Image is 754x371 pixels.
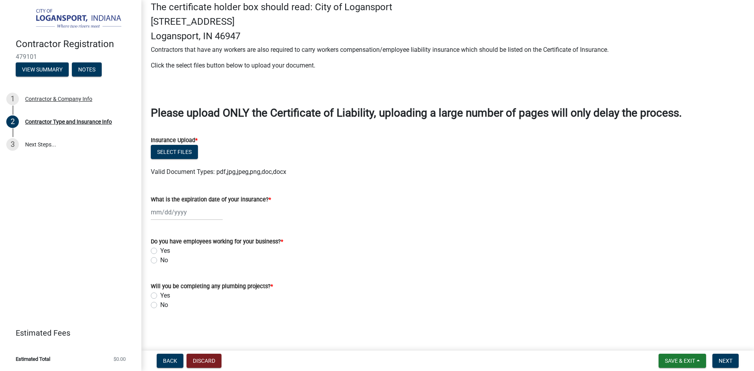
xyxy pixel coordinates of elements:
img: City of Logansport, Indiana [16,8,129,30]
span: Estimated Total [16,356,50,362]
button: Notes [72,62,102,77]
div: 1 [6,93,19,105]
span: Back [163,358,177,364]
h4: Contractor Registration [16,38,135,50]
button: Save & Exit [659,354,706,368]
h4: [STREET_ADDRESS] [151,16,745,27]
label: No [160,300,168,310]
h4: The certificate holder box should read: City of Logansport [151,2,745,13]
div: Contractor Type and Insurance Info [25,119,112,124]
button: Select files [151,145,198,159]
span: Next [719,358,732,364]
a: Estimated Fees [6,325,129,341]
div: 2 [6,115,19,128]
label: Insurance Upload [151,138,198,143]
button: Discard [187,354,221,368]
p: Contractors that have any workers are also required to carry workers compensation/employee liabil... [151,45,745,55]
h4: Logansport, IN 46947 [151,31,745,42]
strong: Please upload ONLY the Certificate of Liability, uploading a large number of pages will only dela... [151,106,682,119]
span: Save & Exit [665,358,695,364]
span: $0.00 [113,356,126,362]
label: Will you be completing any plumbing projects? [151,284,273,289]
div: Contractor & Company Info [25,96,92,102]
div: 3 [6,138,19,151]
button: View Summary [16,62,69,77]
label: Yes [160,246,170,256]
button: Back [157,354,183,368]
span: Valid Document Types: pdf,jpg,jpeg,png,doc,docx [151,168,286,175]
wm-modal-confirm: Notes [72,67,102,73]
button: Next [712,354,739,368]
label: What is the expiration date of your insurance? [151,197,271,203]
input: mm/dd/yyyy [151,204,223,220]
wm-modal-confirm: Summary [16,67,69,73]
span: 479101 [16,53,126,60]
label: Do you have employees working for your business? [151,239,283,245]
label: Yes [160,291,170,300]
label: No [160,256,168,265]
p: Click the select files button below to upload your document. [151,61,745,70]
